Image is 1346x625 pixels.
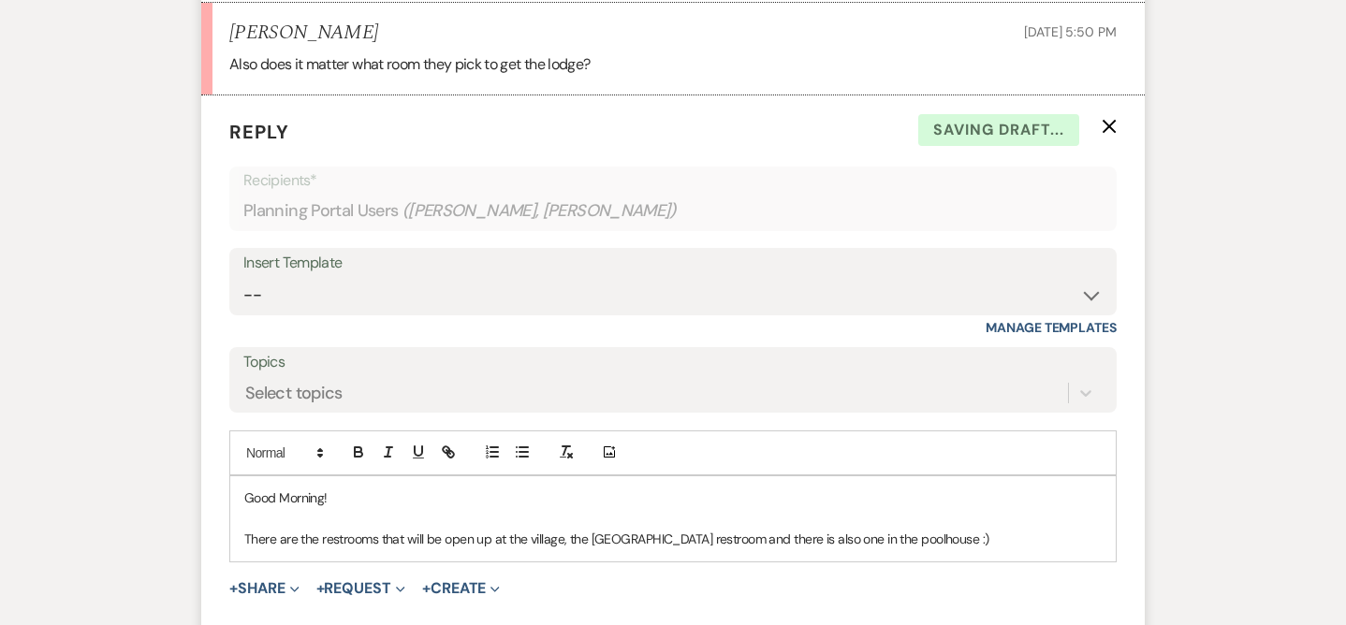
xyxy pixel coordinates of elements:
p: Recipients* [243,168,1103,193]
span: Saving draft... [918,114,1079,146]
span: ( [PERSON_NAME], [PERSON_NAME] ) [402,198,678,224]
span: + [316,581,325,596]
button: Create [422,581,500,596]
button: Share [229,581,300,596]
div: Insert Template [243,250,1103,277]
span: + [422,581,431,596]
div: Planning Portal Users [243,193,1103,229]
label: Topics [243,349,1103,376]
button: Request [316,581,405,596]
span: + [229,581,238,596]
div: Select topics [245,381,343,406]
p: Also does it matter what room they pick to get the lodge? [229,52,1117,77]
span: Reply [229,120,289,144]
p: There are the restrooms that will be open up at the village, the [GEOGRAPHIC_DATA] restroom and t... [244,529,1102,549]
a: Manage Templates [986,319,1117,336]
p: Good Morning! [244,487,1102,508]
h5: [PERSON_NAME] [229,22,378,45]
span: [DATE] 5:50 PM [1024,23,1117,40]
